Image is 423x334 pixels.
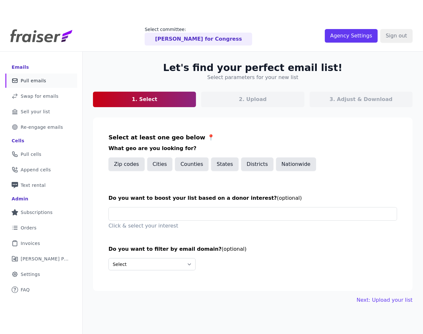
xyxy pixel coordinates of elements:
[207,74,298,81] h4: Select parameters for your new list
[108,134,214,141] span: Select at least one geo below 📍
[21,108,50,115] span: Sell your list
[93,92,196,107] a: 1. Select
[5,147,77,161] a: Pull cells
[108,157,145,171] button: Zip codes
[211,157,239,171] button: States
[21,167,51,173] span: Append cells
[357,296,413,304] button: Next: Upload your list
[21,240,40,247] span: Invoices
[5,74,77,88] a: Pull emails
[21,93,58,99] span: Swap for emails
[21,271,40,278] span: Settings
[277,195,302,201] span: (optional)
[241,157,273,171] button: Districts
[5,205,77,219] a: Subscriptions
[325,29,378,43] input: Agency Settings
[5,178,77,192] a: Text rental
[380,29,413,43] input: Sign out
[21,256,69,262] span: [PERSON_NAME] Performance
[5,120,77,134] a: Re-engage emails
[5,163,77,177] a: Append cells
[145,26,252,33] p: Select committee:
[155,35,242,43] p: [PERSON_NAME] for Congress
[5,252,77,266] a: [PERSON_NAME] Performance
[222,246,246,252] span: (optional)
[12,137,24,144] div: Cells
[239,96,267,103] p: 2. Upload
[21,182,46,188] span: Text rental
[5,267,77,281] a: Settings
[21,209,53,216] span: Subscriptions
[147,157,173,171] button: Cities
[21,225,36,231] span: Orders
[132,96,157,103] p: 1. Select
[163,62,342,74] h2: Let's find your perfect email list!
[12,64,29,70] div: Emails
[5,221,77,235] a: Orders
[175,157,209,171] button: Counties
[5,89,77,103] a: Swap for emails
[108,195,277,201] span: Do you want to boost your list based on a donor interest?
[21,77,46,84] span: Pull emails
[10,29,72,42] img: Fraiser Logo
[5,236,77,250] a: Invoices
[108,145,397,152] h3: What geo are you looking for?
[330,96,393,103] p: 3. Adjust & Download
[276,157,316,171] button: Nationwide
[108,222,397,230] p: Click & select your interest
[12,196,28,202] div: Admin
[145,26,252,46] a: Select committee: [PERSON_NAME] for Congress
[21,124,63,130] span: Re-engage emails
[5,283,77,297] a: FAQ
[21,287,30,293] span: FAQ
[108,246,222,252] span: Do you want to filter by email domain?
[21,151,41,157] span: Pull cells
[5,105,77,119] a: Sell your list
